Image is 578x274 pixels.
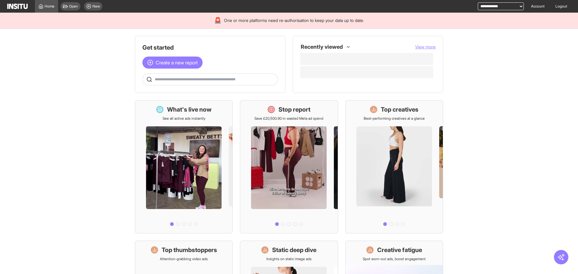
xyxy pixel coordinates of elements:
span: New [92,4,100,9]
span: Home [45,4,54,9]
h1: Get started [142,43,278,52]
p: Attention-grabbing video ads [160,257,208,261]
a: Top creativesBest-performing creatives at a glance [345,100,443,233]
span: View more [415,44,436,49]
span: Create a new report [156,59,198,66]
button: View more [415,44,436,50]
p: Insights on static image ads [266,257,312,261]
a: Stop reportSave £20,500.90 in wasted Meta ad spend [240,100,338,233]
p: Best-performing creatives at a glance [364,116,425,121]
h1: Top thumbstoppers [162,246,217,254]
img: Logo [7,4,28,9]
span: One or more platforms need re-authorisation to keep your data up to date. [224,17,364,23]
div: 🚨 [214,16,222,25]
span: Open [69,4,78,9]
h1: Stop report [278,105,310,114]
h1: Top creatives [381,105,418,114]
h1: Static deep dive [272,246,316,254]
a: What's live nowSee all active ads instantly [135,100,233,233]
button: Create a new report [142,57,203,69]
p: See all active ads instantly [163,116,205,121]
h1: What's live now [167,105,212,114]
p: Save £20,500.90 in wasted Meta ad spend [254,116,323,121]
